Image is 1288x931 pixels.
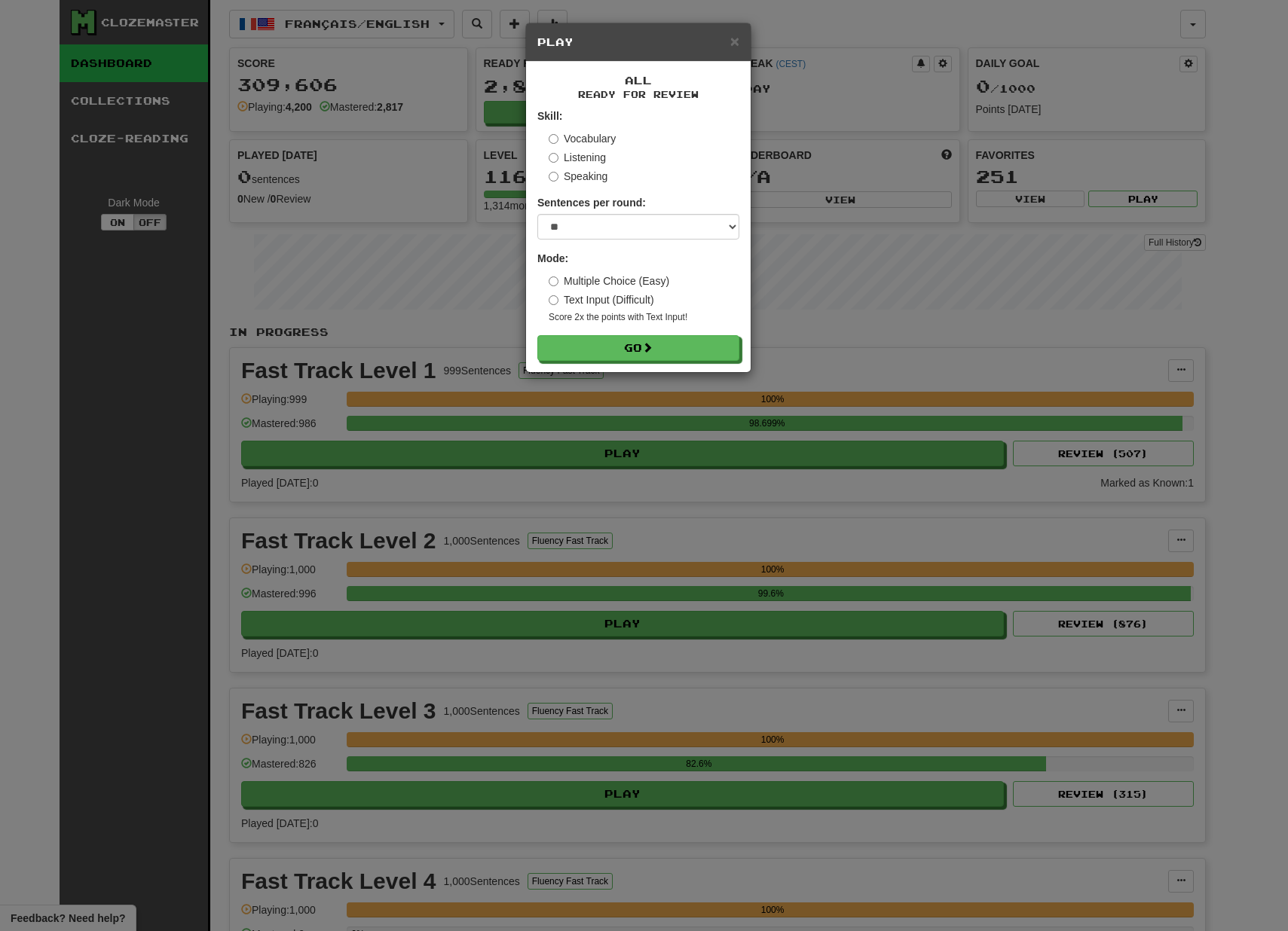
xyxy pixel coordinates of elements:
[549,273,669,288] label: Multiple Choice (Easy)
[537,110,562,122] strong: Skill:
[549,172,558,182] input: Speaking
[549,150,606,165] label: Listening
[549,295,558,305] input: Text Input (Difficult)
[549,153,558,163] input: Listening
[549,292,654,307] label: Text Input (Difficult)
[537,335,739,361] button: Go
[537,88,739,101] small: Ready for Review
[549,311,739,324] small: Score 2x the points with Text Input !
[549,276,558,286] input: Multiple Choice (Easy)
[537,35,739,50] h5: Play
[549,169,607,184] label: Speaking
[730,33,739,49] button: Close
[549,131,616,146] label: Vocabulary
[537,195,646,210] label: Sentences per round:
[730,32,739,50] span: ×
[537,252,568,264] strong: Mode:
[549,134,558,144] input: Vocabulary
[625,74,652,87] span: All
